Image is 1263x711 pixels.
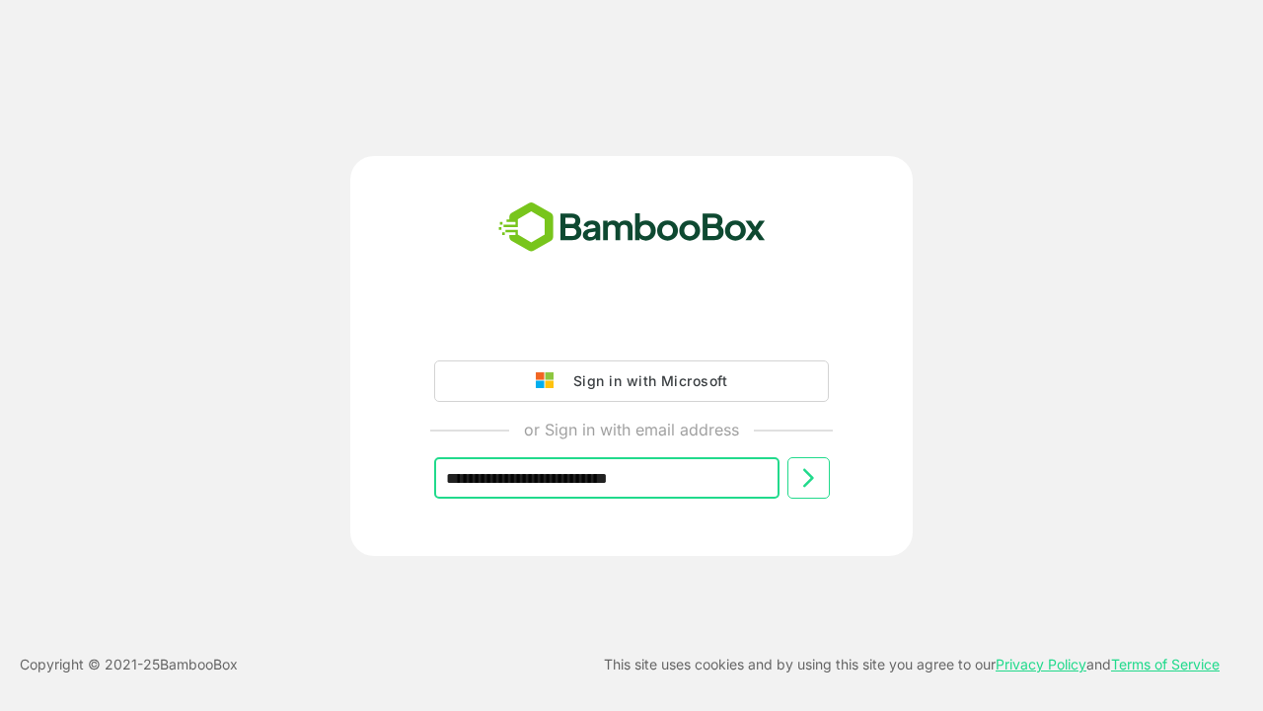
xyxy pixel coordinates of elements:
[563,368,727,394] div: Sign in with Microsoft
[604,653,1220,676] p: This site uses cookies and by using this site you agree to our and
[424,305,839,349] iframe: Sign in with Google Button
[1111,656,1220,672] a: Terms of Service
[536,372,563,390] img: google
[487,196,777,261] img: bamboobox
[434,360,829,402] button: Sign in with Microsoft
[996,656,1086,672] a: Privacy Policy
[524,418,739,441] p: or Sign in with email address
[20,653,238,676] p: Copyright © 2021- 25 BambooBox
